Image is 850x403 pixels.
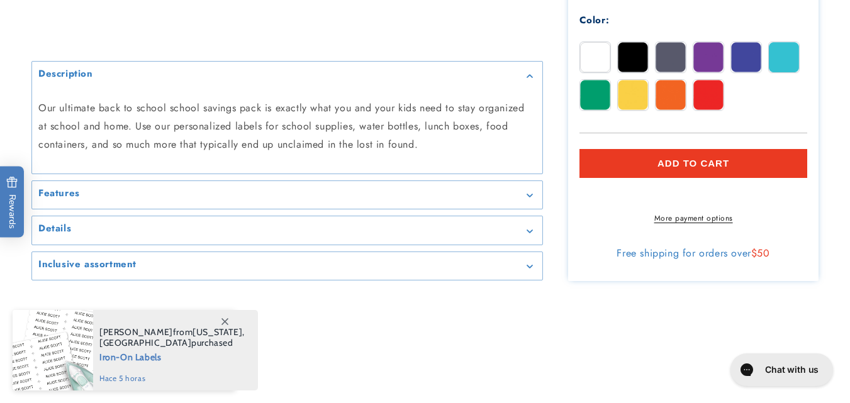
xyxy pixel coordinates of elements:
summary: Features [32,181,542,209]
img: Yellow [618,80,648,110]
summary: Details [32,217,542,245]
span: Add to cart [657,158,729,169]
h2: Inclusive assortment [38,258,137,271]
button: Add to cart [579,149,808,178]
img: Black [618,42,648,72]
span: [US_STATE] [193,326,242,338]
span: from , purchased [99,327,245,348]
iframe: Gorgias live chat messenger [724,349,837,390]
div: Free shipping for orders over [579,247,808,260]
span: Iron-On Labels [99,348,245,364]
span: hace 5 horas [99,373,245,384]
h2: Details [38,223,71,236]
summary: Inclusive assortment [32,252,542,280]
img: Teal [769,42,799,72]
img: Gray [656,42,686,72]
summary: Description [32,62,542,90]
h2: Description [38,68,93,80]
img: Blue [731,42,761,72]
span: $ [751,246,758,260]
img: Purple [693,42,724,72]
span: 50 [757,246,769,260]
p: Our ultimate back to school school savings pack is exactly what you and your kids need to stay or... [38,100,536,154]
iframe: Sign Up via Text for Offers [10,302,159,340]
a: More payment options [579,213,808,224]
span: Rewards [6,176,18,228]
img: Red [693,80,724,110]
label: Color: [579,13,610,27]
img: Green [580,80,610,110]
h2: Features [38,187,80,200]
span: [GEOGRAPHIC_DATA] [99,337,191,348]
img: Orange [656,80,686,110]
img: White [580,42,610,72]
